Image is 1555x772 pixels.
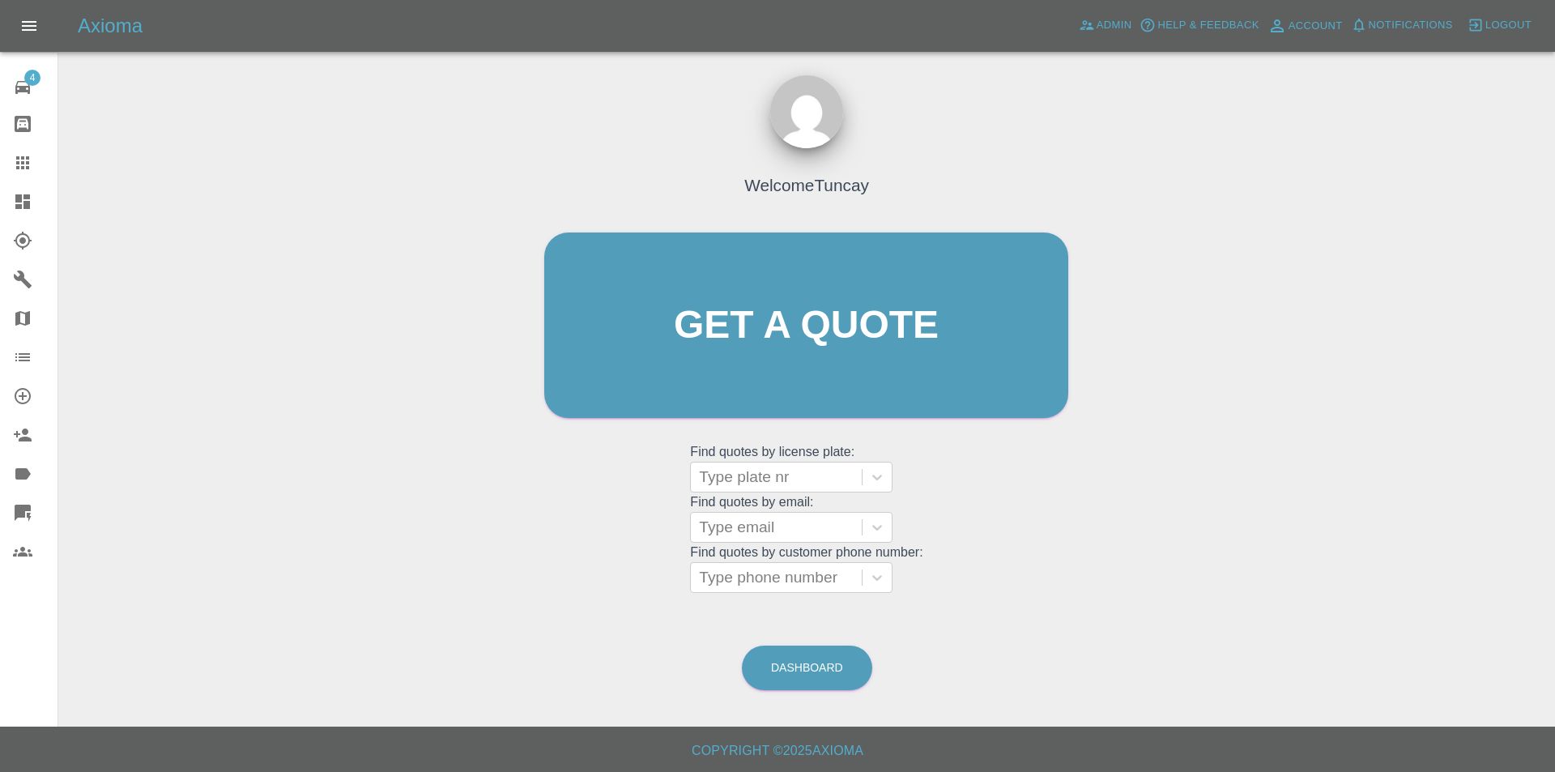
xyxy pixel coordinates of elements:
[10,6,49,45] button: Open drawer
[742,646,872,690] a: Dashboard
[1289,17,1343,36] span: Account
[690,445,922,493] grid: Find quotes by license plate:
[78,13,143,39] h5: Axioma
[690,545,922,593] grid: Find quotes by customer phone number:
[1369,16,1453,35] span: Notifications
[770,75,843,148] img: ...
[1347,13,1457,38] button: Notifications
[690,495,922,543] grid: Find quotes by email:
[1485,16,1532,35] span: Logout
[1157,16,1259,35] span: Help & Feedback
[24,70,40,86] span: 4
[544,232,1068,418] a: Get a quote
[13,740,1542,762] h6: Copyright © 2025 Axioma
[1097,16,1132,35] span: Admin
[744,173,869,198] h4: Welcome Tuncay
[1135,13,1263,38] button: Help & Feedback
[1263,13,1347,39] a: Account
[1075,13,1136,38] a: Admin
[1463,13,1536,38] button: Logout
